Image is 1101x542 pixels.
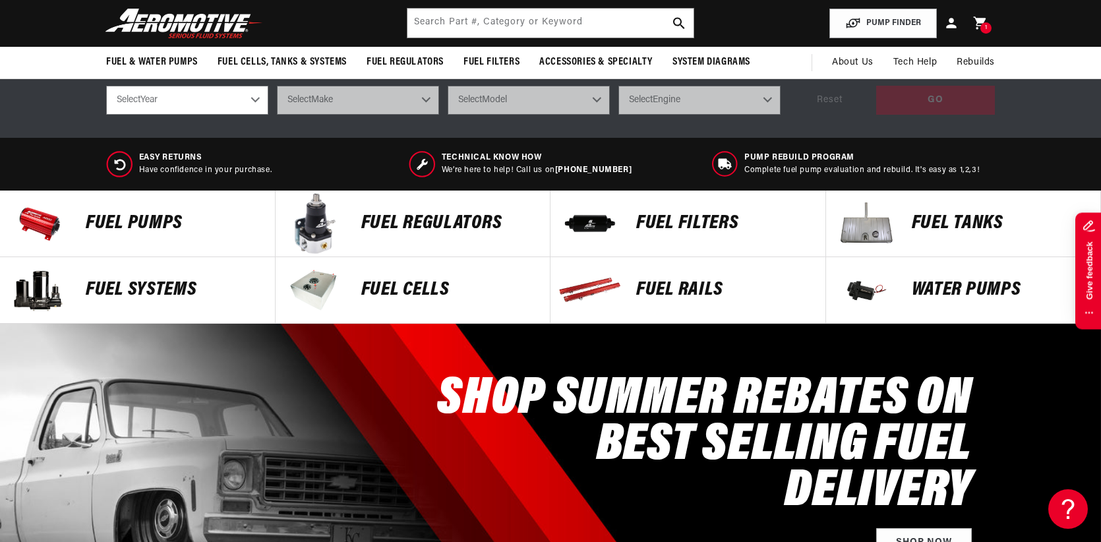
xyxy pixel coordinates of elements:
[829,9,937,38] button: PUMP FINDER
[361,280,537,300] p: FUEL Cells
[832,57,874,67] span: About Us
[557,257,623,323] img: FUEL Rails
[208,47,357,78] summary: Fuel Cells, Tanks & Systems
[833,257,899,323] img: Water Pumps
[618,86,781,115] select: Engine
[672,55,750,69] span: System Diagrams
[276,191,551,257] a: FUEL REGULATORS FUEL REGULATORS
[636,280,812,300] p: FUEL Rails
[550,191,826,257] a: FUEL FILTERS FUEL FILTERS
[7,191,73,256] img: Fuel Pumps
[448,86,610,115] select: Model
[883,47,947,78] summary: Tech Help
[985,22,988,34] span: 1
[442,152,632,164] span: Technical Know How
[947,47,1005,78] summary: Rebuilds
[357,47,454,78] summary: Fuel Regulators
[86,214,262,233] p: Fuel Pumps
[282,257,348,323] img: FUEL Cells
[282,191,348,256] img: FUEL REGULATORS
[276,257,551,324] a: FUEL Cells FUEL Cells
[408,376,972,515] h2: SHOP SUMMER REBATES ON BEST SELLING FUEL DELIVERY
[957,55,995,70] span: Rebuilds
[7,257,73,323] img: Fuel Systems
[96,47,208,78] summary: Fuel & Water Pumps
[555,166,632,174] a: [PHONE_NUMBER]
[663,47,760,78] summary: System Diagrams
[277,86,439,115] select: Make
[454,47,529,78] summary: Fuel Filters
[912,280,1088,300] p: Water Pumps
[139,152,272,164] span: Easy Returns
[106,86,268,115] select: Year
[744,152,980,164] span: Pump Rebuild program
[822,47,883,78] a: About Us
[407,9,694,38] input: Search by Part Number, Category or Keyword
[106,55,198,69] span: Fuel & Water Pumps
[893,55,937,70] span: Tech Help
[665,9,694,38] button: search button
[442,165,632,176] p: We’re here to help! Call us on
[86,280,262,300] p: Fuel Systems
[833,191,899,256] img: Fuel Tanks
[367,55,444,69] span: Fuel Regulators
[557,191,623,256] img: FUEL FILTERS
[912,214,1088,233] p: Fuel Tanks
[529,47,663,78] summary: Accessories & Specialty
[218,55,347,69] span: Fuel Cells, Tanks & Systems
[463,55,520,69] span: Fuel Filters
[636,214,812,233] p: FUEL FILTERS
[744,165,980,176] p: Complete fuel pump evaluation and rebuild. It's easy as 1,2,3!
[139,165,272,176] p: Have confidence in your purchase.
[361,214,537,233] p: FUEL REGULATORS
[550,257,826,324] a: FUEL Rails FUEL Rails
[102,8,266,39] img: Aeromotive
[539,55,653,69] span: Accessories & Specialty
